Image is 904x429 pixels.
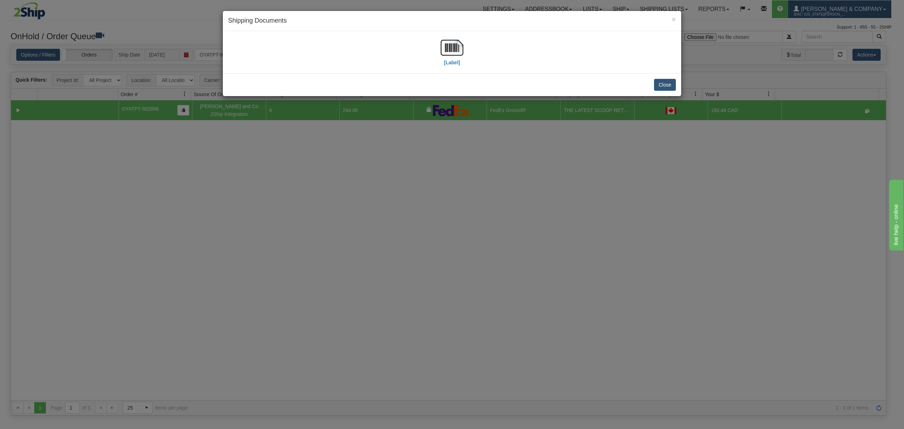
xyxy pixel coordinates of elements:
button: Close [672,16,676,23]
div: live help - online [5,4,65,13]
h4: Shipping Documents [228,16,676,25]
span: × [672,15,676,23]
label: [Label] [444,59,460,66]
button: Close [654,79,676,91]
iframe: chat widget [888,178,903,251]
img: barcode.jpg [441,36,463,59]
a: [Label] [441,44,463,65]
